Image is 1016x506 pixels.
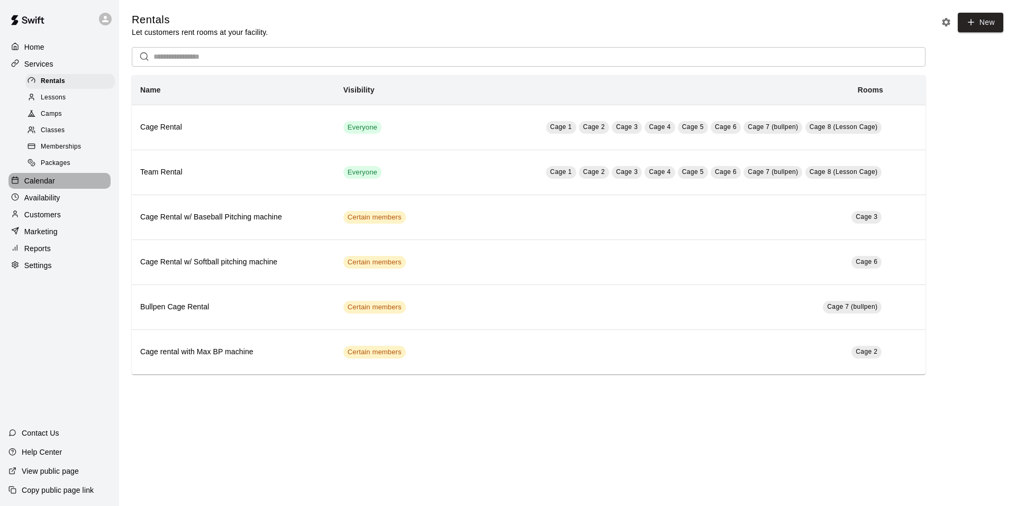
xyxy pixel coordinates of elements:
h6: Bullpen Cage Rental [140,301,326,313]
span: Cage 3 [616,168,638,176]
p: Copy public page link [22,485,94,495]
div: This service is visible to only customers with certain memberships. Check the service pricing for... [343,256,406,269]
h6: Cage Rental [140,122,326,133]
span: Cage 1 [550,123,572,131]
div: Memberships [25,140,115,154]
a: Settings [8,257,111,273]
span: Cage 3 [616,123,638,131]
p: Help Center [22,447,62,457]
span: Camps [41,109,62,119]
a: Availability [8,190,111,206]
span: Cage 3 [856,213,877,220]
div: This service is visible to only customers with certain memberships. Check the service pricing for... [343,211,406,224]
a: Calendar [8,173,111,189]
button: Rental settings [938,14,954,30]
a: Classes [25,123,119,139]
a: Customers [8,207,111,223]
div: Rentals [25,74,115,89]
b: Name [140,86,161,94]
span: Cage 2 [856,348,877,355]
span: Everyone [343,168,382,178]
div: This service is visible to all of your customers [343,121,382,134]
span: Everyone [343,123,382,133]
span: Cage 7 (bullpen) [748,123,798,131]
span: Certain members [343,213,406,223]
p: Availability [24,192,60,203]
h6: Cage Rental w/ Baseball Pitching machine [140,211,326,223]
div: This service is visible to only customers with certain memberships. Check the service pricing for... [343,301,406,314]
span: Cage 6 [715,168,737,176]
div: Lessons [25,90,115,105]
span: Cage 7 (bullpen) [748,168,798,176]
span: Cage 5 [682,123,704,131]
a: Memberships [25,139,119,155]
p: Customers [24,209,61,220]
span: Lessons [41,93,66,103]
span: Rentals [41,76,65,87]
span: Certain members [343,302,406,312]
span: Cage 7 (bullpen) [827,303,877,310]
p: Reports [24,243,51,254]
p: Marketing [24,226,58,237]
h6: Cage rental with Max BP machine [140,346,326,358]
b: Rooms [858,86,883,94]
div: This service is visible to only customers with certain memberships. Check the service pricing for... [343,346,406,358]
p: Services [24,59,53,69]
div: Camps [25,107,115,122]
span: Cage 2 [583,123,605,131]
span: Packages [41,158,70,169]
h6: Cage Rental w/ Softball pitching machine [140,256,326,268]
b: Visibility [343,86,375,94]
p: View public page [22,466,79,476]
span: Cage 6 [856,258,877,265]
a: Camps [25,106,119,123]
div: Classes [25,123,115,138]
span: Cage 8 (Lesson Cage) [810,123,878,131]
a: Lessons [25,89,119,106]
a: Services [8,56,111,72]
span: Classes [41,125,65,136]
span: Cage 8 (Lesson Cage) [810,168,878,176]
a: Rentals [25,73,119,89]
p: Calendar [24,176,55,186]
span: Cage 2 [583,168,605,176]
p: Contact Us [22,428,59,438]
a: Marketing [8,224,111,240]
div: This service is visible to all of your customers [343,166,382,179]
span: Cage 4 [649,123,670,131]
a: New [958,13,1003,32]
table: simple table [132,75,926,374]
span: Certain members [343,257,406,268]
div: Packages [25,156,115,171]
p: Home [24,42,44,52]
a: Packages [25,155,119,172]
a: Reports [8,241,111,256]
h5: Rentals [132,13,268,27]
p: Let customers rent rooms at your facility. [132,27,268,38]
span: Cage 4 [649,168,670,176]
span: Certain members [343,347,406,357]
span: Cage 1 [550,168,572,176]
span: Cage 5 [682,168,704,176]
span: Memberships [41,142,81,152]
p: Settings [24,260,52,271]
h6: Team Rental [140,167,326,178]
span: Cage 6 [715,123,737,131]
a: Home [8,39,111,55]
